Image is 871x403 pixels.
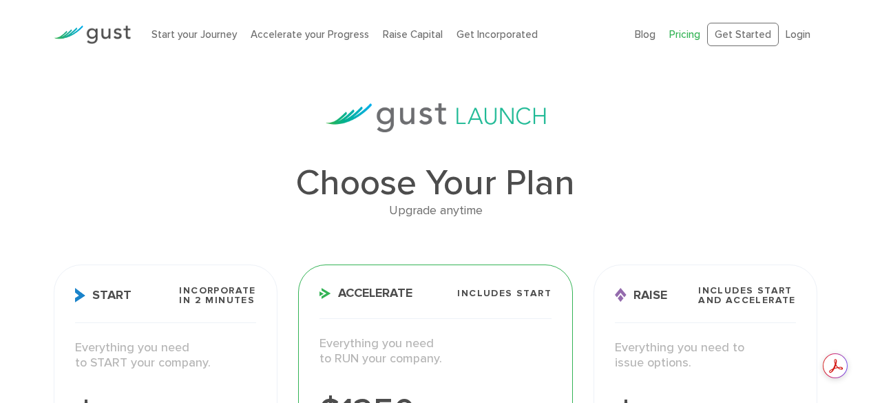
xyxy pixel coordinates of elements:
[669,28,700,41] a: Pricing
[319,287,412,300] span: Accelerate
[383,28,443,41] a: Raise Capital
[151,28,237,41] a: Start your Journey
[319,336,552,367] p: Everything you need to RUN your company.
[54,165,817,201] h1: Choose Your Plan
[698,286,796,305] span: Includes START and ACCELERATE
[319,288,331,299] img: Accelerate Icon
[457,289,552,298] span: Includes START
[75,288,132,302] span: Start
[326,103,546,132] img: gust-launch-logos.svg
[615,288,667,302] span: Raise
[75,340,256,371] p: Everything you need to START your company.
[786,28,810,41] a: Login
[707,23,779,47] a: Get Started
[54,25,131,44] img: Gust Logo
[54,201,817,221] div: Upgrade anytime
[75,288,85,302] img: Start Icon X2
[615,288,627,302] img: Raise Icon
[179,286,255,305] span: Incorporate in 2 Minutes
[635,28,655,41] a: Blog
[457,28,538,41] a: Get Incorporated
[615,340,796,371] p: Everything you need to issue options.
[251,28,369,41] a: Accelerate your Progress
